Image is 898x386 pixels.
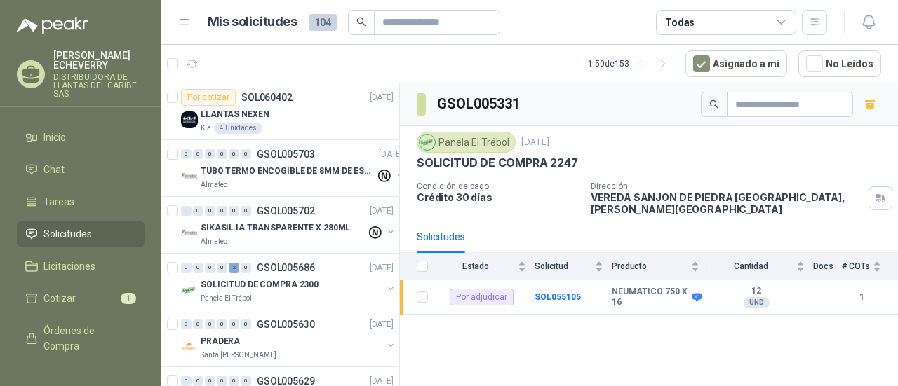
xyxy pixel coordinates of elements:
span: Chat [43,162,65,177]
b: 12 [708,286,805,297]
img: Company Logo [420,135,435,150]
div: 0 [229,206,239,216]
h1: Mis solicitudes [208,12,297,32]
p: SOLICITUD DE COMPRA 2300 [201,278,319,291]
span: Tareas [43,194,74,209]
a: Por cotizarSOL060402[DATE] Company LogoLLANTAS NEXENKia4 Unidades [161,83,399,140]
div: 0 [241,263,251,273]
a: Licitaciones [17,253,145,280]
div: 0 [241,319,251,329]
p: GSOL005703 [257,149,315,159]
div: 0 [193,376,203,386]
div: 0 [205,206,215,216]
img: Company Logo [181,282,198,298]
p: Kia [201,123,211,134]
a: 0 0 0 0 0 0 GSOL005703[DATE] Company LogoTUBO TERMO ENCOGIBLE DE 8MM DE ESPESOR X 5CMSAlmatec [181,146,406,191]
p: GSOL005629 [257,376,315,386]
p: DISTRIBUIDORA DE LLANTAS DEL CARIBE SAS [53,73,145,98]
div: 0 [217,206,227,216]
a: 0 0 0 0 2 0 GSOL005686[DATE] Company LogoSOLICITUD DE COMPRA 2300Panela El Trébol [181,259,396,304]
div: 0 [181,263,192,273]
p: SIKASIL IA TRANSPARENTE X 280ML [201,221,350,235]
span: Licitaciones [43,259,95,274]
span: Solicitudes [43,226,92,242]
span: Inicio [43,130,66,145]
p: TUBO TERMO ENCOGIBLE DE 8MM DE ESPESOR X 5CMS [201,165,375,178]
th: Docs [813,253,842,280]
div: 0 [181,319,192,329]
p: [PERSON_NAME] ECHEVERRY [53,50,145,70]
p: [DATE] [370,91,394,104]
p: [DATE] [379,148,403,161]
p: SOLICITUD DE COMPRA 2247 [417,156,578,170]
button: Asignado a mi [685,50,787,77]
button: No Leídos [798,50,881,77]
div: 0 [217,319,227,329]
img: Company Logo [181,168,198,185]
div: Por cotizar [181,89,236,106]
div: 0 [217,263,227,273]
div: Todas [665,15,695,30]
div: 0 [229,149,239,159]
a: Órdenes de Compra [17,317,145,359]
b: 1 [842,291,881,304]
div: 4 Unidades [214,123,262,134]
div: 0 [205,376,215,386]
p: GSOL005702 [257,206,315,216]
p: Condición de pago [417,181,579,191]
div: Solicitudes [417,229,465,244]
div: UND [744,297,770,308]
div: 0 [241,149,251,159]
p: GSOL005686 [257,263,315,273]
div: 0 [229,319,239,329]
div: 0 [217,376,227,386]
a: Cotizar1 [17,285,145,312]
a: Inicio [17,124,145,151]
th: Solicitud [535,253,612,280]
div: 0 [181,149,192,159]
p: [DATE] [370,205,394,218]
a: Tareas [17,188,145,215]
p: [DATE] [370,318,394,331]
p: Dirección [591,181,863,191]
span: Cotizar [43,291,76,306]
div: 0 [217,149,227,159]
p: [DATE] [370,261,394,275]
span: 104 [309,14,337,31]
a: Solicitudes [17,221,145,247]
div: 0 [205,319,215,329]
img: Company Logo [181,111,198,128]
div: 0 [241,376,251,386]
p: GSOL005630 [257,319,315,329]
div: 0 [229,376,239,386]
th: Estado [436,253,535,280]
div: 0 [205,149,215,159]
div: 1 - 50 de 153 [588,53,674,75]
div: Panela El Trébol [417,132,516,153]
span: search [709,99,719,109]
span: Cantidad [708,261,793,271]
p: SOL060402 [241,92,293,102]
div: 0 [181,376,192,386]
b: NEUMATICO 750 X 16 [612,287,689,308]
p: PRADERA [201,335,240,348]
p: [DATE] [521,136,549,149]
p: Crédito 30 días [417,191,579,203]
div: 0 [193,319,203,329]
th: Producto [612,253,708,280]
a: 0 0 0 0 0 0 GSOL005702[DATE] Company LogoSIKASIL IA TRANSPARENTE X 280MLAlmatec [181,202,396,247]
span: search [356,17,366,27]
img: Logo peakr [17,17,88,34]
div: 0 [205,263,215,273]
h3: GSOL005331 [437,93,522,115]
div: 0 [193,149,203,159]
a: 0 0 0 0 0 0 GSOL005630[DATE] Company LogoPRADERASanta [PERSON_NAME] [181,316,396,361]
b: SOL055105 [535,292,581,302]
p: LLANTAS NEXEN [201,108,269,121]
p: Panela El Trébol [201,293,252,304]
th: Cantidad [708,253,813,280]
p: Santa [PERSON_NAME] [201,350,276,361]
span: Estado [436,261,515,271]
th: # COTs [842,253,898,280]
div: 0 [241,206,251,216]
